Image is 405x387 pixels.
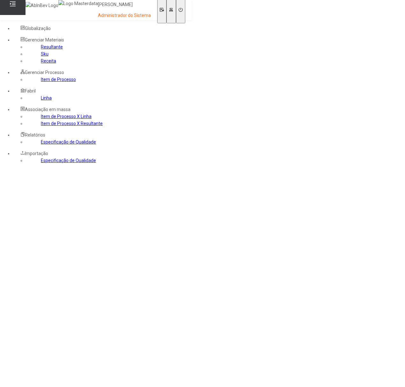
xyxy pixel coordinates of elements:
[25,107,70,112] span: Associação em massa
[98,12,151,19] p: Administrador do Sistema
[41,44,63,49] a: Resultante
[41,114,92,119] a: Item de Processo X Linha
[25,26,51,31] span: Globalização
[25,151,48,156] span: Importação
[25,88,36,93] span: Fabril
[41,51,48,56] a: Sku
[98,2,151,8] p: [PERSON_NAME]
[41,158,96,163] a: Especificação de Qualidade
[41,77,76,82] a: Item de Processo
[41,121,103,126] a: Item de Processo X Resultante
[26,2,58,9] img: AbInBev Logo
[41,58,56,63] a: Receita
[41,95,52,100] a: Linha
[25,37,64,42] span: Gerenciar Materiais
[25,70,64,75] span: Gerenciar Processo
[41,139,96,145] a: Especificação de Qualidade
[25,132,45,138] span: Relatórios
